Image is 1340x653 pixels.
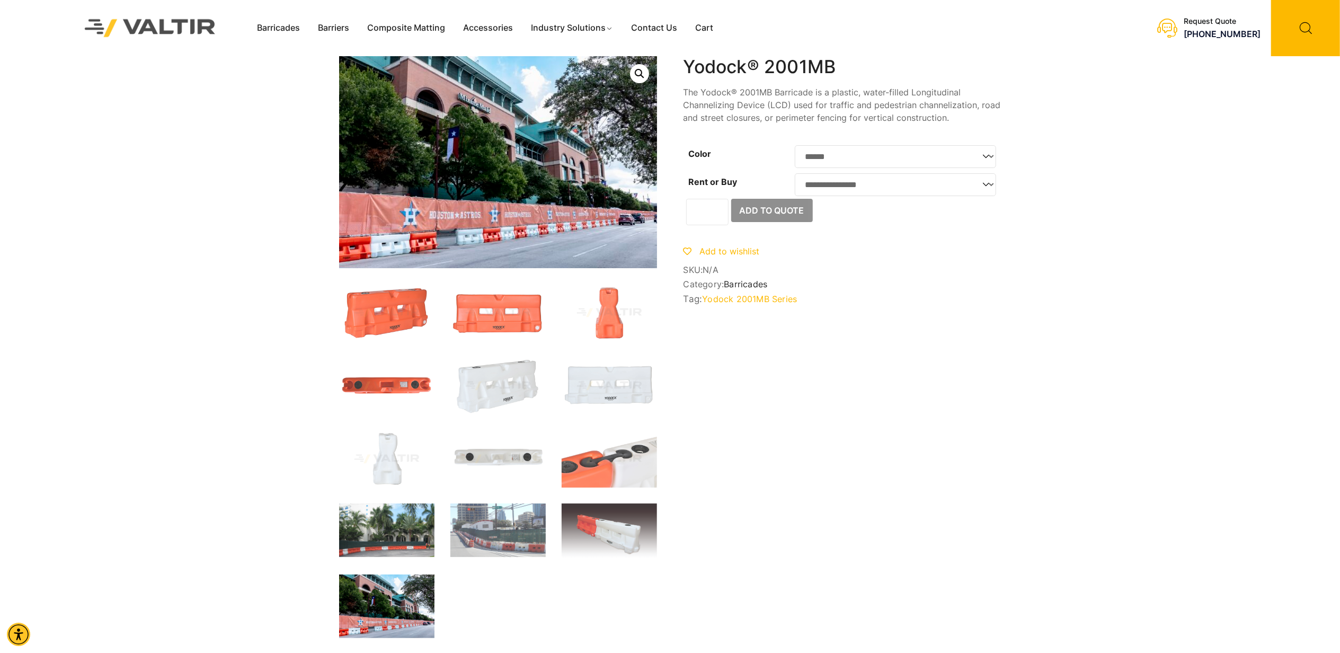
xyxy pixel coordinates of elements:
[562,504,657,559] img: A segmented traffic barrier in orange and white, designed for road safety and construction zones.
[522,20,622,36] a: Industry Solutions
[684,279,1001,289] span: Category:
[684,56,1001,78] h1: Yodock® 2001MB
[1184,29,1261,39] a: call (888) 496-3625
[7,623,30,646] div: Accessibility Menu
[689,177,738,187] label: Rent or Buy
[622,20,686,36] a: Contact Us
[686,20,722,36] a: Cart
[339,575,434,638] img: A view of Minute Maid Park with a barrier displaying "Houston Astros" and a Texas flag, surrounde...
[1184,17,1261,26] div: Request Quote
[686,199,729,225] input: Product quantity
[339,357,434,414] img: An orange plastic dock float with two circular openings and a rectangular label on top.
[731,199,813,222] button: Add to Quote
[724,279,767,289] a: Barricades
[562,430,657,488] img: Close-up of two connected plastic containers, one orange and one white, featuring black caps and ...
[358,20,454,36] a: Composite Matting
[450,430,546,488] img: A white plastic tank with two black caps and a label on the side, viewed from above.
[703,264,718,275] span: N/A
[454,20,522,36] a: Accessories
[689,148,712,159] label: Color
[684,86,1001,124] p: The Yodock® 2001MB Barricade is a plastic, water-filled Longitudinal Channelizing Device (LCD) us...
[450,504,546,557] img: Construction site with traffic barriers, green fencing, and a street sign for Nueces St. in an ur...
[450,357,546,414] img: A white plastic barrier with a textured surface, designed for traffic control or safety purposes.
[309,20,358,36] a: Barriers
[450,284,546,341] img: An orange traffic barrier with two rectangular openings and a logo, designed for road safety and ...
[630,64,649,83] a: Open this option
[684,246,760,257] a: Add to wishlist
[339,430,434,488] img: A white plastic container with a unique shape, likely used for storage or dispensing liquids.
[562,284,657,341] img: An orange traffic cone with a wide base and a tapered top, designed for road safety and traffic m...
[684,294,1001,304] span: Tag:
[339,504,434,557] img: A construction area with orange and white barriers, surrounded by palm trees and a building in th...
[71,5,229,50] img: Valtir Rentals
[700,246,760,257] span: Add to wishlist
[684,265,1001,275] span: SKU:
[339,284,434,341] img: 2001MB_Org_3Q.jpg
[562,357,657,414] img: A white plastic barrier with two rectangular openings, featuring the brand name "Yodock" and a logo.
[248,20,309,36] a: Barricades
[702,294,797,304] a: Yodock 2001MB Series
